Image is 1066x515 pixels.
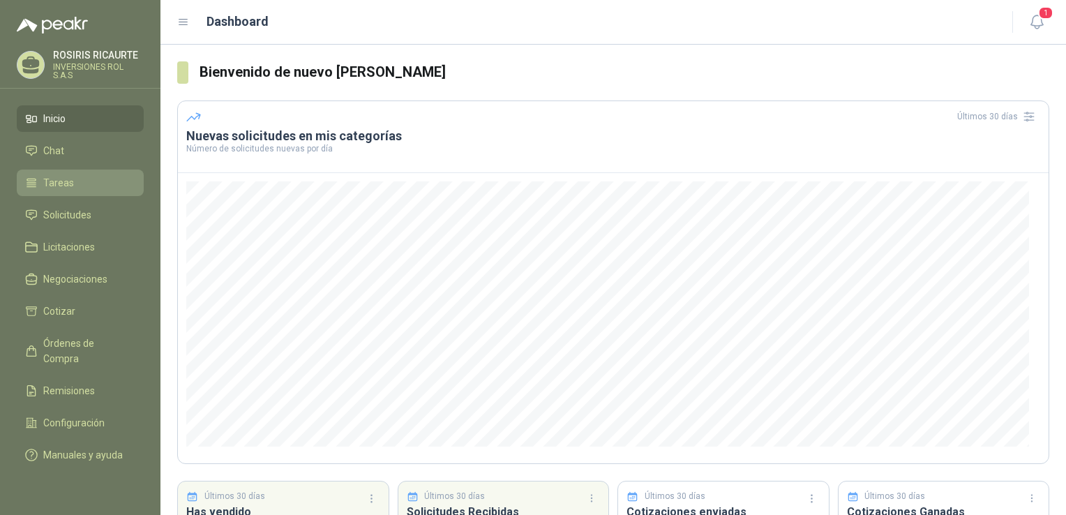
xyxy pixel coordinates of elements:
[17,442,144,468] a: Manuales y ayuda
[43,304,75,319] span: Cotizar
[207,12,269,31] h1: Dashboard
[186,144,1040,153] p: Número de solicitudes nuevas por día
[204,490,265,503] p: Últimos 30 días
[17,234,144,260] a: Licitaciones
[43,175,74,191] span: Tareas
[17,17,88,33] img: Logo peakr
[43,207,91,223] span: Solicitudes
[17,378,144,404] a: Remisiones
[17,266,144,292] a: Negociaciones
[1024,10,1049,35] button: 1
[17,330,144,372] a: Órdenes de Compra
[53,63,144,80] p: INVERSIONES ROL S.A.S
[43,383,95,398] span: Remisiones
[43,111,66,126] span: Inicio
[43,336,130,366] span: Órdenes de Compra
[43,447,123,463] span: Manuales y ayuda
[43,239,95,255] span: Licitaciones
[17,137,144,164] a: Chat
[17,170,144,196] a: Tareas
[17,298,144,324] a: Cotizar
[17,202,144,228] a: Solicitudes
[864,490,925,503] p: Últimos 30 días
[17,410,144,436] a: Configuración
[17,105,144,132] a: Inicio
[424,490,485,503] p: Últimos 30 días
[186,128,1040,144] h3: Nuevas solicitudes en mis categorías
[43,415,105,431] span: Configuración
[53,50,144,60] p: ROSIRIS RICAURTE
[43,143,64,158] span: Chat
[200,61,1049,83] h3: Bienvenido de nuevo [PERSON_NAME]
[645,490,705,503] p: Últimos 30 días
[43,271,107,287] span: Negociaciones
[1038,6,1053,20] span: 1
[957,105,1040,128] div: Últimos 30 días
